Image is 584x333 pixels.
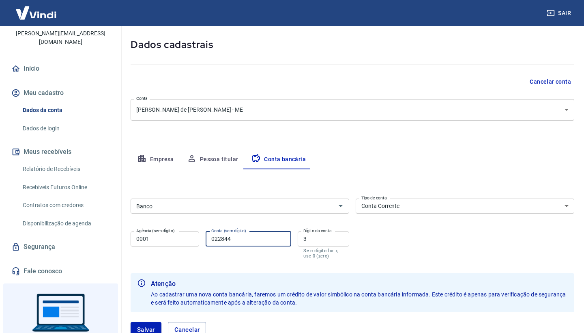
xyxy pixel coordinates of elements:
[180,150,245,169] button: Pessoa titular
[10,143,112,161] button: Meus recebíveis
[19,179,112,196] a: Recebíveis Futuros Online
[361,195,387,201] label: Tipo de conta
[545,6,574,21] button: Sair
[19,102,112,119] a: Dados da conta
[131,99,574,121] div: [PERSON_NAME] de [PERSON_NAME] - ME
[10,262,112,280] a: Fale conosco
[303,228,332,234] label: Dígito da conta
[19,161,112,177] a: Relatório de Recebíveis
[19,197,112,214] a: Contratos com credores
[10,0,62,25] img: Vindi
[151,279,568,289] b: Atenção
[136,95,148,102] label: Conta
[526,74,574,89] button: Cancelar conta
[136,228,175,234] label: Agência (sem dígito)
[19,215,112,232] a: Disponibilização de agenda
[10,84,112,102] button: Meu cadastro
[335,200,346,212] button: Abrir
[6,29,115,46] p: [PERSON_NAME][EMAIL_ADDRESS][DOMAIN_NAME]
[151,291,567,306] span: Ao cadastrar uma nova conta bancária, faremos um crédito de valor simbólico na conta bancária inf...
[131,38,574,51] h5: Dados cadastrais
[10,238,112,256] a: Segurança
[245,150,312,169] button: Conta bancária
[10,60,112,78] a: Início
[6,9,115,26] p: [PERSON_NAME] de [PERSON_NAME]
[131,150,180,169] button: Empresa
[19,120,112,137] a: Dados de login
[303,248,344,259] p: Se o dígito for x, use 0 (zero)
[211,228,246,234] label: Conta (sem dígito)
